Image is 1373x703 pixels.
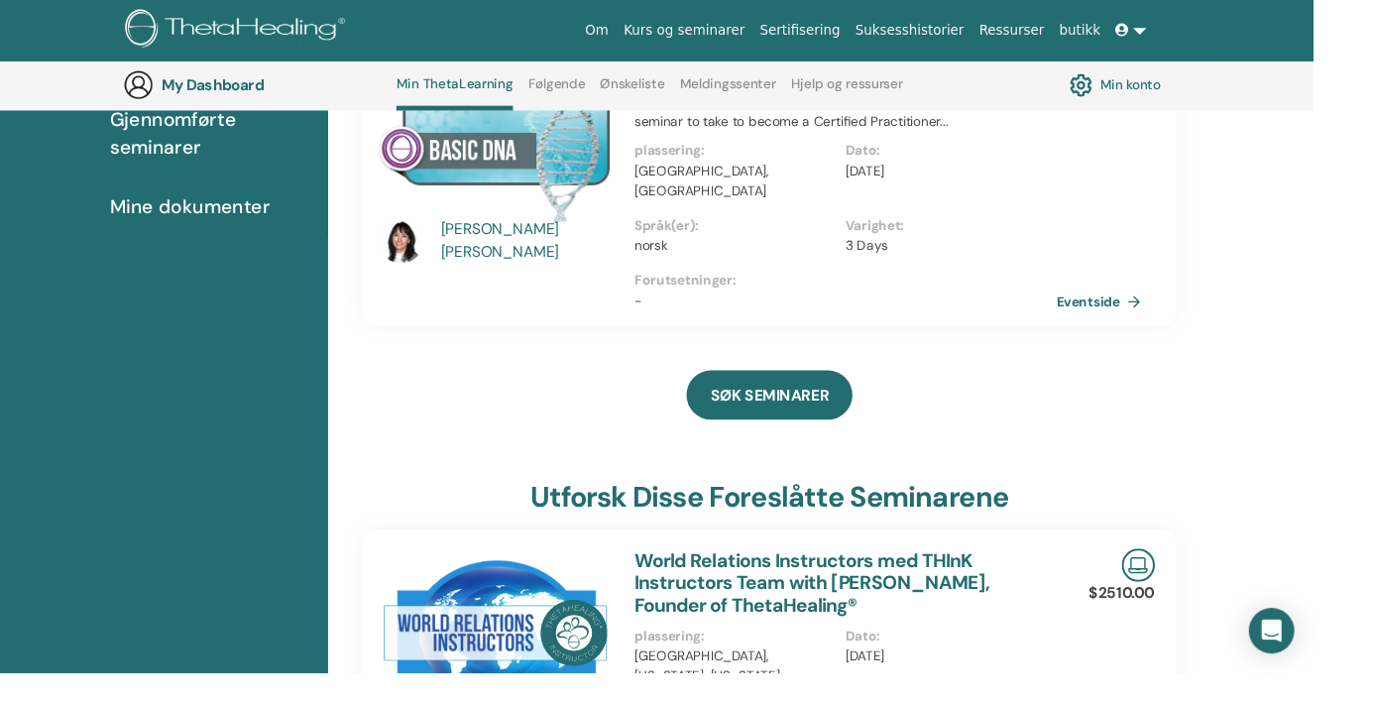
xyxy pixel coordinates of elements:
[884,655,1092,676] p: Dato :
[1118,72,1142,106] img: cog.svg
[461,228,644,276] a: [PERSON_NAME] [PERSON_NAME]
[115,110,327,170] span: Gjennomførte seminarer
[663,169,871,210] p: [GEOGRAPHIC_DATA], [GEOGRAPHIC_DATA]
[886,14,1016,51] a: Suksesshistorier
[884,169,1092,189] p: [DATE]
[552,79,612,111] a: Følgende
[884,676,1092,697] p: [DATE]
[663,226,871,247] p: Språk(er) :
[1138,609,1207,633] p: $2510.00
[663,304,1104,325] p: -
[663,655,871,676] p: plassering :
[414,79,536,116] a: Min ThetaLearning
[115,201,283,231] span: Mine dokumenter
[628,79,695,111] a: Ønskeliste
[1306,636,1353,683] div: Open Intercom Messenger
[131,10,368,55] img: logo.png
[827,79,944,111] a: Hjelp og ressurser
[1173,574,1207,609] img: Live Online Seminar
[884,226,1092,247] p: Varighet :
[1099,14,1158,51] a: butikk
[663,96,1104,138] p: This is where your ThetaHealing journey begins. This is the first seminar to take to become a Cer...
[711,79,811,111] a: Meldingssenter
[644,14,786,51] a: Kurs og seminarer
[396,228,443,276] img: default.jpg
[169,80,367,99] h3: My Dashboard
[1118,72,1213,106] a: Min konto
[663,284,1104,304] p: Forutsetninger :
[884,148,1092,169] p: Dato :
[1104,301,1201,331] a: Eventside
[1016,14,1100,51] a: Ressurser
[554,503,1055,538] h3: Utforsk disse foreslåtte seminarene
[604,14,644,51] a: Om
[663,573,1035,646] a: World Relations Instructors med THInK Instructors Team with [PERSON_NAME], Founder of ThetaHealing®
[743,404,866,424] span: SØK SEMINARER
[884,247,1092,268] p: 3 Days
[663,247,871,268] p: norsk
[129,73,161,105] img: generic-user-icon.jpg
[786,14,886,51] a: Sertifisering
[396,62,639,234] img: Basic DNA
[718,388,891,439] a: SØK SEMINARER
[663,148,871,169] p: plassering :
